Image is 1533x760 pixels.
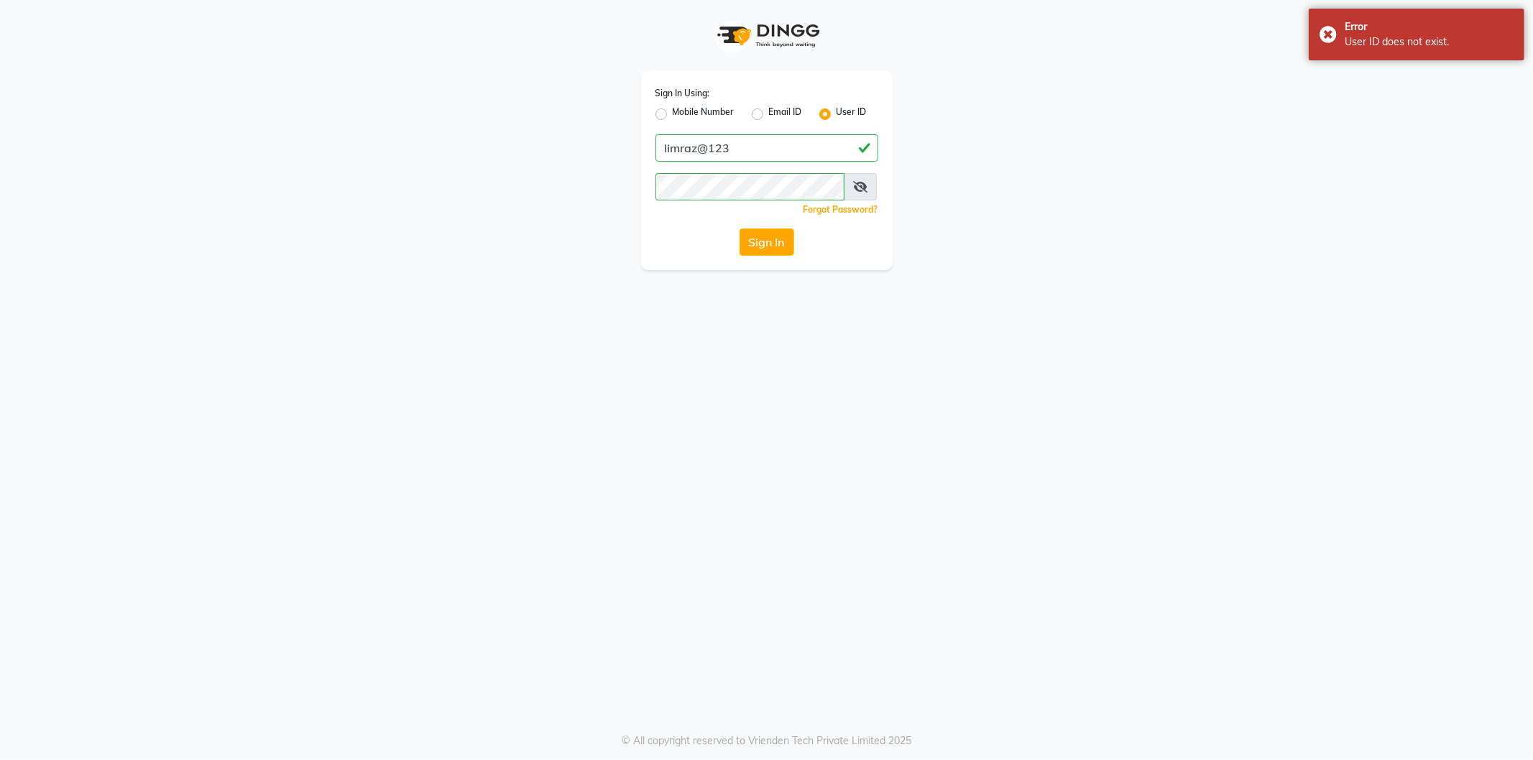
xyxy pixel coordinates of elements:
div: Error [1345,19,1514,34]
button: Sign In [740,228,794,256]
a: Forgot Password? [804,204,878,215]
label: Mobile Number [673,106,735,123]
img: logo1.svg [709,14,824,57]
label: User ID [837,106,867,123]
input: Username [655,173,845,200]
label: Email ID [769,106,802,123]
div: User ID does not exist. [1345,34,1514,50]
label: Sign In Using: [655,87,710,100]
input: Username [655,134,878,162]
